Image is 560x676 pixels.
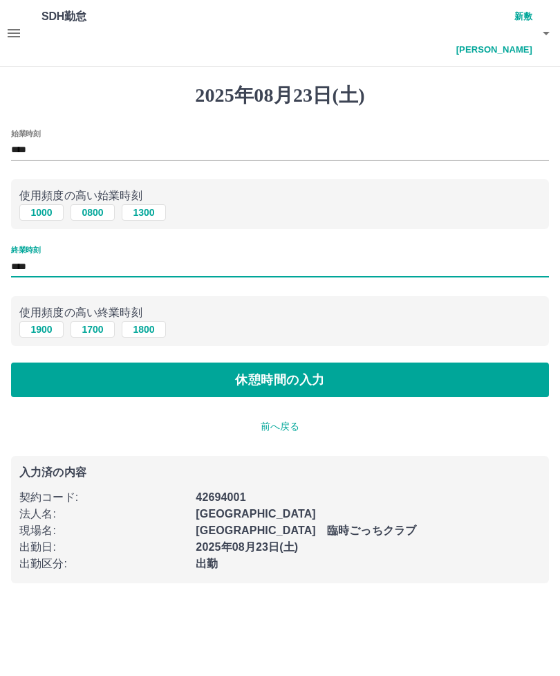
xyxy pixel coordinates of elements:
[11,128,40,138] label: 始業時刻
[19,204,64,221] button: 1000
[19,188,541,204] p: 使用頻度の高い始業時刻
[11,84,549,107] h1: 2025年08月23日(土)
[196,541,298,553] b: 2025年08月23日(土)
[19,321,64,338] button: 1900
[19,522,187,539] p: 現場名 :
[71,321,115,338] button: 1700
[196,524,416,536] b: [GEOGRAPHIC_DATA] 臨時ごっちクラブ
[11,363,549,397] button: 休憩時間の入力
[196,558,218,569] b: 出勤
[11,245,40,255] label: 終業時刻
[122,321,166,338] button: 1800
[19,489,187,506] p: 契約コード :
[19,467,541,478] p: 入力済の内容
[122,204,166,221] button: 1300
[196,508,316,520] b: [GEOGRAPHIC_DATA]
[19,506,187,522] p: 法人名 :
[19,304,541,321] p: 使用頻度の高い終業時刻
[71,204,115,221] button: 0800
[19,556,187,572] p: 出勤区分 :
[196,491,245,503] b: 42694001
[11,419,549,434] p: 前へ戻る
[19,539,187,556] p: 出勤日 :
